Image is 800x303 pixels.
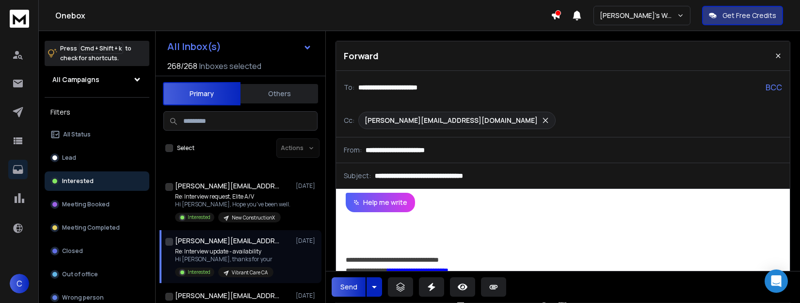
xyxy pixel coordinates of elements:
p: Interested [188,214,210,221]
p: Forward [344,49,379,63]
p: Interested [188,269,210,276]
p: Cc: [344,116,354,125]
label: Select [177,144,194,152]
button: All Status [45,125,149,144]
span: 268 / 268 [167,60,197,72]
p: Re: Interview request, Elite A/V [175,193,290,201]
h1: [PERSON_NAME][EMAIL_ADDRESS][DOMAIN_NAME] [175,236,282,246]
p: [PERSON_NAME]'s Workspace [600,11,677,20]
p: Vibrant Care CA [232,269,268,276]
button: C [10,274,29,293]
button: All Campaigns [45,70,149,89]
p: Subject: [344,171,371,181]
p: From: [344,145,362,155]
button: Lead [45,148,149,168]
span: Cmd + Shift + k [79,43,123,54]
p: BCC [766,82,782,93]
h3: Filters [45,105,149,119]
p: Lead [62,154,76,162]
p: Press to check for shortcuts. [60,44,131,63]
p: Wrong person [62,294,104,302]
p: Meeting Completed [62,224,120,232]
button: Closed [45,241,149,261]
p: Out of office [62,270,98,278]
div: Open Intercom Messenger [765,269,788,293]
p: Get Free Credits [722,11,776,20]
p: Closed [62,247,83,255]
h1: Onebox [55,10,551,21]
img: logo [10,10,29,28]
button: Primary [163,82,240,105]
p: To: [344,83,354,92]
p: [DATE] [296,292,318,300]
h1: [PERSON_NAME][EMAIL_ADDRESS][PERSON_NAME][DOMAIN_NAME] [175,291,282,301]
h1: All Inbox(s) [167,42,221,51]
p: Meeting Booked [62,201,110,208]
h1: [PERSON_NAME][EMAIL_ADDRESS][DOMAIN_NAME] [175,181,282,191]
p: [DATE] [296,237,318,245]
p: Interested [62,177,94,185]
button: Out of office [45,265,149,284]
p: New ConstructionX [232,214,275,221]
p: All Status [63,131,91,138]
p: [PERSON_NAME][EMAIL_ADDRESS][DOMAIN_NAME] [365,116,538,125]
button: Help me write [346,193,415,212]
h3: Inboxes selected [199,60,261,72]
button: Meeting Completed [45,218,149,237]
button: Meeting Booked [45,195,149,214]
button: Send [332,277,366,297]
h1: All Campaigns [52,75,99,84]
button: Interested [45,171,149,191]
button: Get Free Credits [702,6,783,25]
p: [DATE] [296,182,318,190]
p: Re: Interview update - availability [175,248,273,255]
p: Hi [PERSON_NAME], Hope you've been well. [175,201,290,208]
button: All Inbox(s) [160,37,320,56]
button: Others [240,83,318,104]
p: Hi [PERSON_NAME], thanks for your [175,255,273,263]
